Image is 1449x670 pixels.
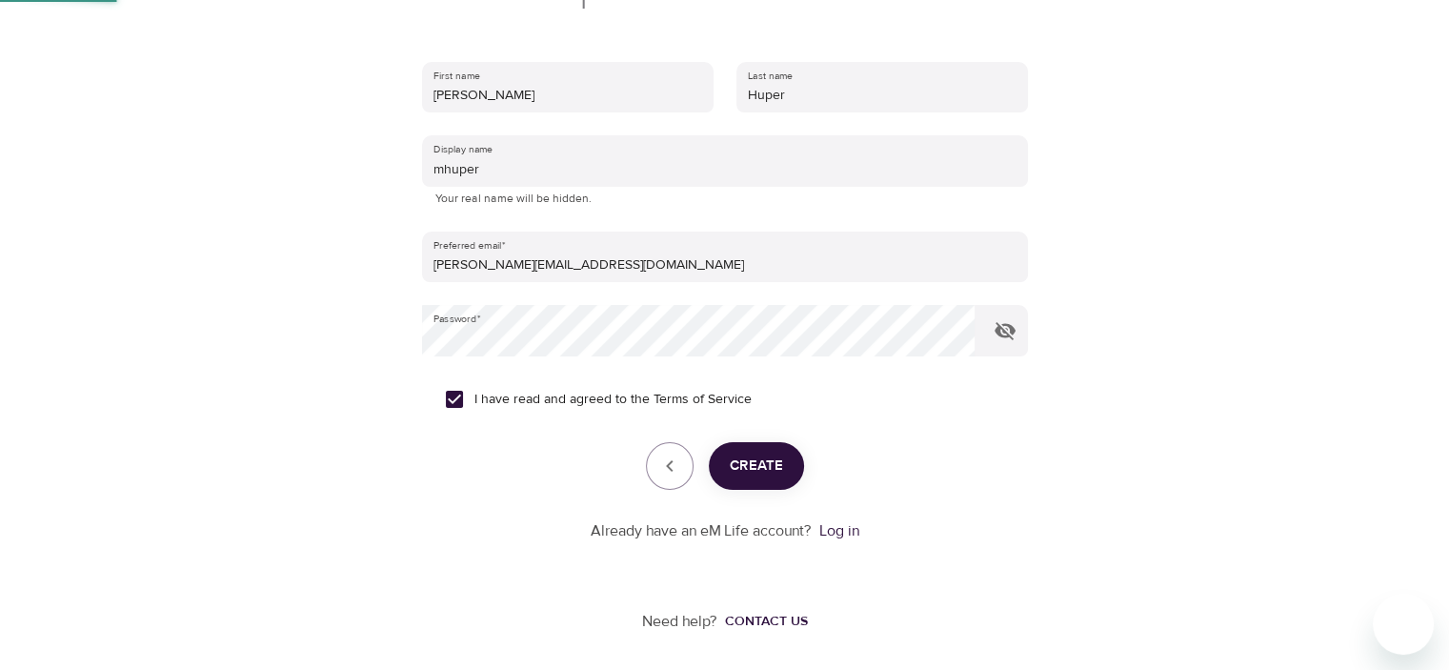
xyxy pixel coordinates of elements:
button: Create [709,442,804,490]
a: Log in [819,521,859,540]
iframe: Button to launch messaging window [1373,594,1434,655]
span: Create [730,454,783,478]
p: Your real name will be hidden. [435,190,1015,209]
a: Terms of Service [654,390,752,410]
p: Already have an eM Life account? [591,520,812,542]
p: Need help? [642,611,717,633]
div: Contact us [725,612,808,631]
span: I have read and agreed to the [474,390,752,410]
a: Contact us [717,612,808,631]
